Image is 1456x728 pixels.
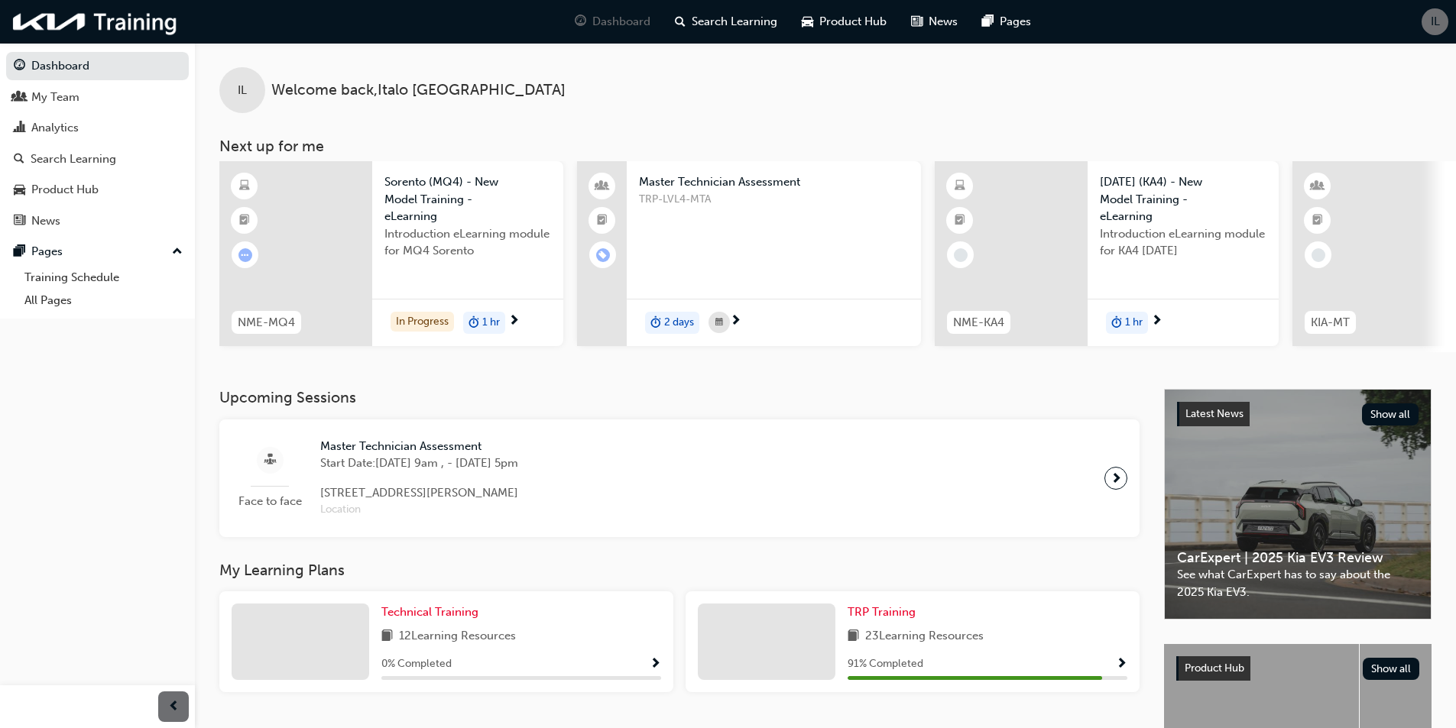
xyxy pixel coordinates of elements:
div: Pages [31,243,63,260]
span: people-icon [597,176,608,196]
span: Product Hub [819,13,887,31]
span: Sorento (MQ4) - New Model Training - eLearning [384,173,551,225]
a: Master Technician AssessmentTRP-LVL4-MTAduration-icon2 days [577,161,921,346]
span: guage-icon [575,12,586,31]
a: NME-KA4[DATE] (KA4) - New Model Training - eLearningIntroduction eLearning module for KA4 [DATE]d... [935,161,1279,346]
a: Technical Training [381,603,485,621]
div: News [31,212,60,230]
span: book-icon [848,627,859,646]
span: news-icon [14,215,25,228]
span: Latest News [1185,407,1244,420]
a: pages-iconPages [970,6,1043,37]
span: learningRecordVerb_NONE-icon [954,248,968,262]
span: Product Hub [1185,662,1244,675]
span: TRP-LVL4-MTA [639,191,909,209]
button: Show Progress [1116,655,1127,674]
span: Show Progress [650,658,661,671]
a: guage-iconDashboard [563,6,663,37]
span: NME-KA4 [953,314,1004,332]
a: NME-MQ4Sorento (MQ4) - New Model Training - eLearningIntroduction eLearning module for MQ4 Sorent... [219,161,563,346]
span: next-icon [1111,468,1122,489]
div: Analytics [31,119,79,137]
span: booktick-icon [1312,211,1323,231]
a: Analytics [6,114,189,142]
span: Introduction eLearning module for KA4 [DATE] [1100,225,1266,260]
a: Product Hub [6,176,189,204]
div: In Progress [391,312,454,332]
span: TRP Training [848,605,916,619]
span: learningResourceType_INSTRUCTOR_LED-icon [1312,176,1323,196]
a: Search Learning [6,145,189,173]
a: Training Schedule [18,266,189,290]
button: IL [1422,8,1448,35]
span: News [929,13,958,31]
span: See what CarExpert has to say about the 2025 Kia EV3. [1177,566,1419,600]
div: My Team [31,89,79,106]
a: Dashboard [6,52,189,80]
button: Pages [6,238,189,266]
h3: My Learning Plans [219,561,1140,579]
span: next-icon [1151,315,1163,328]
div: Product Hub [31,181,99,199]
span: NME-MQ4 [238,314,295,332]
a: search-iconSearch Learning [663,6,790,37]
span: sessionType_FACE_TO_FACE-icon [264,451,276,470]
button: Show all [1363,658,1420,680]
div: Search Learning [31,150,116,168]
span: Show Progress [1116,658,1127,671]
span: 91 % Completed [848,655,923,673]
span: pages-icon [14,245,25,259]
span: guage-icon [14,60,25,73]
span: CarExpert | 2025 Kia EV3 Review [1177,549,1419,567]
span: car-icon [802,12,813,31]
span: Master Technician Assessment [320,438,518,455]
a: News [6,207,189,235]
span: search-icon [675,12,686,31]
span: Face to face [232,493,308,510]
span: Introduction eLearning module for MQ4 Sorento [384,225,551,260]
span: [STREET_ADDRESS][PERSON_NAME] [320,484,518,502]
a: All Pages [18,289,189,312]
span: next-icon [730,315,741,328]
span: search-icon [14,153,24,167]
span: news-icon [911,12,923,31]
span: duration-icon [1111,313,1122,333]
span: chart-icon [14,121,25,135]
span: 1 hr [482,314,500,332]
span: Location [320,501,518,519]
a: Latest NewsShow all [1177,402,1419,426]
span: duration-icon [650,313,661,333]
a: TRP Training [848,603,922,621]
span: booktick-icon [239,211,250,231]
span: 2 days [664,314,694,332]
span: prev-icon [168,697,180,717]
span: booktick-icon [597,211,608,231]
button: DashboardMy TeamAnalyticsSearch LearningProduct HubNews [6,49,189,238]
span: KIA-MT [1311,314,1350,332]
span: book-icon [381,627,393,646]
span: up-icon [172,242,183,262]
span: Dashboard [592,13,650,31]
span: learningResourceType_ELEARNING-icon [955,176,965,196]
span: 0 % Completed [381,655,452,673]
span: pages-icon [982,12,994,31]
span: calendar-icon [715,313,723,332]
span: duration-icon [469,313,479,333]
button: Show all [1362,403,1419,425]
span: 12 Learning Resources [399,627,516,646]
h3: Upcoming Sessions [219,389,1140,406]
span: learningRecordVerb_NONE-icon [1312,248,1325,262]
span: learningRecordVerb_ATTEMPT-icon [238,248,252,262]
img: kia-training [8,6,183,37]
span: next-icon [508,315,520,328]
span: people-icon [14,91,25,105]
span: learningRecordVerb_ENROLL-icon [596,248,610,262]
span: IL [1431,13,1440,31]
span: IL [238,82,247,99]
a: Face to faceMaster Technician AssessmentStart Date:[DATE] 9am , - [DATE] 5pm[STREET_ADDRESS][PERS... [232,432,1127,525]
span: Pages [1000,13,1031,31]
button: Show Progress [650,655,661,674]
span: 23 Learning Resources [865,627,984,646]
span: Master Technician Assessment [639,173,909,191]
